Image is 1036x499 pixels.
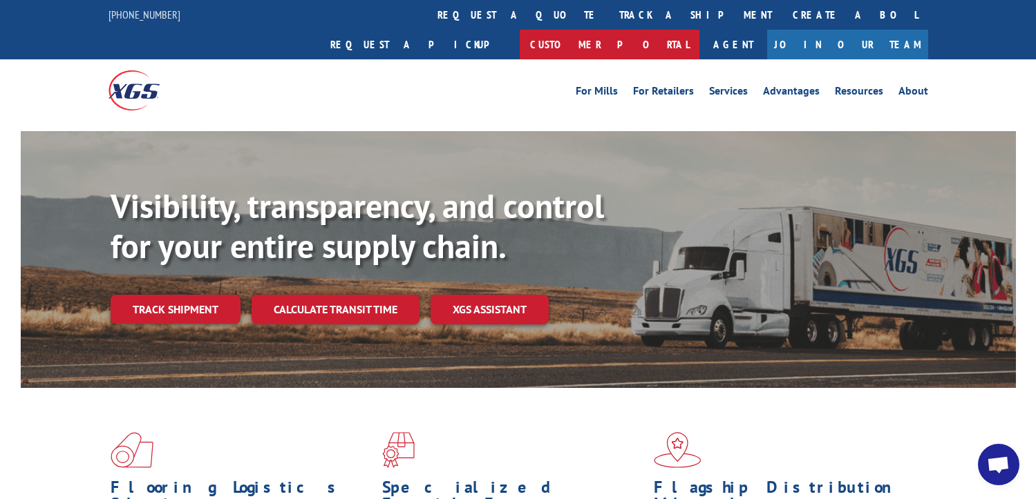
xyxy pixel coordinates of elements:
a: Track shipment [111,295,241,324]
a: For Retailers [633,86,694,101]
a: Advantages [763,86,820,101]
img: xgs-icon-focused-on-flooring-red [382,432,415,468]
a: XGS ASSISTANT [431,295,549,324]
a: [PHONE_NUMBER] [109,8,180,21]
b: Visibility, transparency, and control for your entire supply chain. [111,184,604,267]
a: Services [709,86,748,101]
div: Open chat [978,444,1019,485]
a: For Mills [576,86,618,101]
a: Customer Portal [520,30,699,59]
img: xgs-icon-total-supply-chain-intelligence-red [111,432,153,468]
a: About [898,86,928,101]
a: Request a pickup [320,30,520,59]
a: Resources [835,86,883,101]
a: Join Our Team [767,30,928,59]
a: Agent [699,30,767,59]
a: Calculate transit time [252,295,420,324]
img: xgs-icon-flagship-distribution-model-red [654,432,701,468]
